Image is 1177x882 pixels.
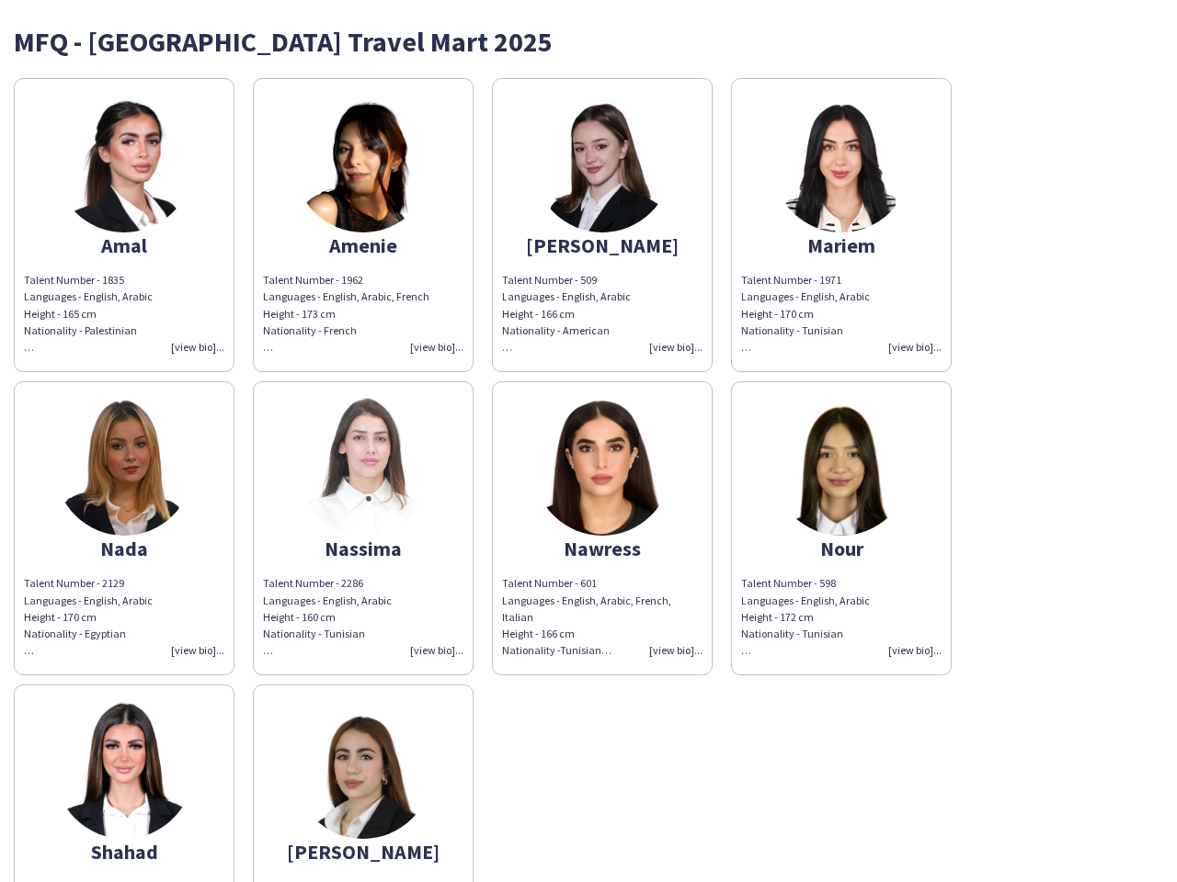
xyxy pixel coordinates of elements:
img: thumb-127a73c4-72f8-4817-ad31-6bea1b145d02.png [55,398,193,536]
span: Talent Number - 1835 [24,273,124,287]
div: Nawress [502,540,703,557]
div: Amal [24,237,224,254]
div: MFQ - [GEOGRAPHIC_DATA] Travel Mart 2025 [14,28,1163,55]
img: thumb-7d03bddd-c3aa-4bde-8cdb-39b64b840995.png [294,398,432,536]
span: Talent Number - 598 [741,576,836,590]
div: Nassima [263,540,463,557]
span: Talent Number - 2286 Languages - English, Arabic Height - 160 cm Nationality - Tunisian [263,576,392,657]
span: Talent Number - 509 Languages - English, Arabic Height - 166 cm Nationality - American [502,273,631,354]
span: Talent Number - 1971 Languages - English, Arabic Height - 170 cm Nationality - Tunisian [741,273,870,354]
div: Nour [741,540,942,557]
img: thumb-22a80c24-cb5f-4040-b33a-0770626b616f.png [55,701,193,839]
img: thumb-6635f156c0799.jpeg [533,95,671,232]
div: Languages - English, Arabic [741,593,942,660]
img: thumb-4ca95fa5-4d3e-4c2c-b4ce-8e0bcb13b1c7.png [294,95,432,232]
span: Talent Number - 601 Languages - English, Arabic, French, Italian Height - 166 cm Nationality - [502,576,671,657]
span: Languages - English, Arabic, French [263,289,429,303]
div: Nada [24,540,224,557]
div: Amenie [263,237,463,254]
img: thumb-0b0a4517-2be3-415a-a8cd-aac60e329b3a.png [533,398,671,536]
img: thumb-2e0034d6-7930-4ae6-860d-e19d2d874555.png [294,701,432,839]
img: thumb-33402f92-3f0a-48ee-9b6d-2e0525ee7c28.png [772,398,910,536]
div: [PERSON_NAME] [263,843,463,860]
div: Shahad [24,843,224,860]
span: Languages - English, Arabic Height - 165 cm Nationality - Palestinian [24,289,153,354]
span: Nationality - French [263,323,357,337]
span: Talent Number - 2129 Languages - English, Arabic Height - 170 cm Nationality - Egyptian [24,576,153,657]
span: Height - 173 cm [263,307,336,321]
span: Talent Number - 1962 [263,273,363,287]
div: Height - 172 cm Nationality - Tunisian [741,609,942,660]
div: Mariem [741,237,942,254]
img: thumb-81ff8e59-e6e2-4059-b349-0c4ea833cf59.png [55,95,193,232]
span: Tunisian [560,643,611,657]
div: [PERSON_NAME] [502,237,703,254]
img: thumb-4c95e7ae-0fdf-44ac-8d60-b62309d66edf.png [772,95,910,232]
